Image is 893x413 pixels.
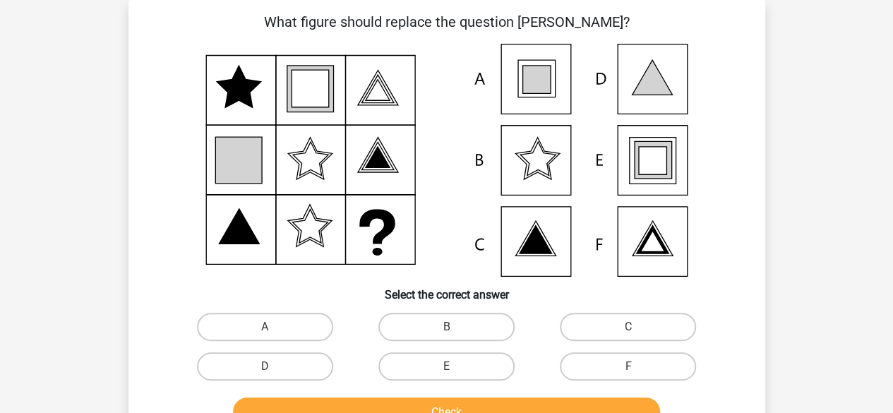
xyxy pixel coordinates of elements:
label: F [560,352,696,381]
p: What figure should replace the question [PERSON_NAME]? [151,11,743,32]
label: A [197,313,333,341]
label: D [197,352,333,381]
label: C [560,313,696,341]
label: B [378,313,515,341]
label: E [378,352,515,381]
h6: Select the correct answer [151,277,743,301]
